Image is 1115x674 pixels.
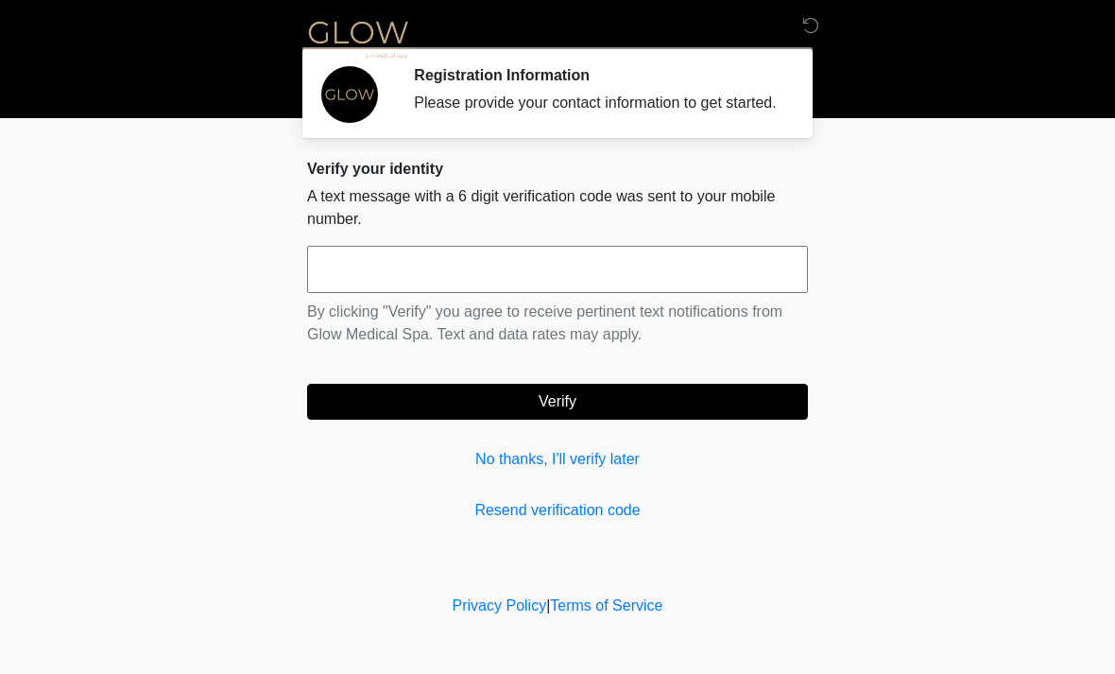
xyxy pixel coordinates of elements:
[307,185,808,231] p: A text message with a 6 digit verification code was sent to your mobile number.
[307,384,808,420] button: Verify
[307,499,808,522] a: Resend verification code
[550,597,662,614] a: Terms of Service
[307,160,808,178] h2: Verify your identity
[321,66,378,123] img: Agent Avatar
[414,92,780,114] div: Please provide your contact information to get started.
[453,597,547,614] a: Privacy Policy
[307,301,808,346] p: By clicking "Verify" you agree to receive pertinent text notifications from Glow Medical Spa. Tex...
[546,597,550,614] a: |
[288,14,428,62] img: Glow Medical Spa Logo
[307,448,808,471] a: No thanks, I'll verify later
